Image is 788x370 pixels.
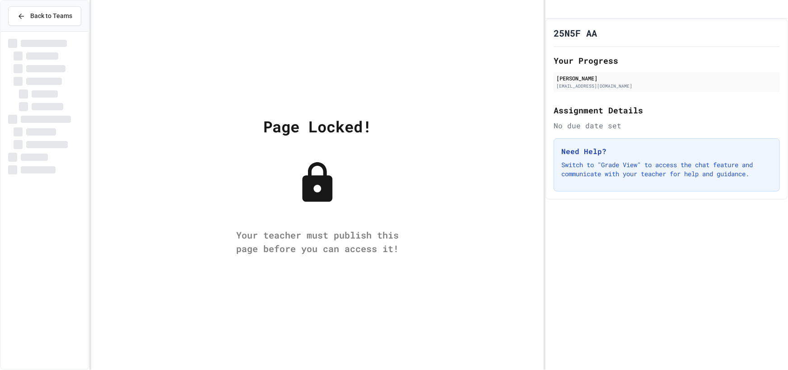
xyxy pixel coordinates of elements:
div: No due date set [554,120,780,131]
button: Back to Teams [8,6,81,26]
h2: Your Progress [554,54,780,67]
div: Your teacher must publish this page before you can access it! [227,228,408,255]
p: Switch to "Grade View" to access the chat feature and communicate with your teacher for help and ... [561,160,772,178]
h3: Need Help? [561,146,772,157]
div: [EMAIL_ADDRESS][DOMAIN_NAME] [556,83,777,89]
h2: Assignment Details [554,104,780,117]
h1: 25N5F AA [554,27,597,39]
div: [PERSON_NAME] [556,74,777,82]
div: Page Locked! [263,115,372,138]
span: Back to Teams [31,11,73,21]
